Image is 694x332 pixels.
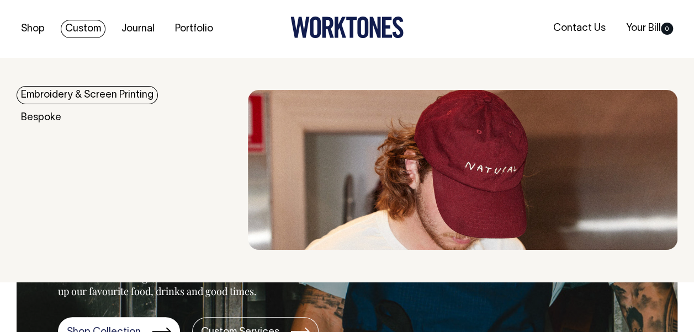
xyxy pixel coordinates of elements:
[17,20,49,38] a: Shop
[248,90,677,250] img: embroidery & Screen Printing
[58,271,309,298] p: Worktones is a design studio and store for those serving up our favourite food, drinks and good t...
[117,20,159,38] a: Journal
[171,20,218,38] a: Portfolio
[549,19,610,38] a: Contact Us
[661,23,673,35] span: 0
[622,19,677,38] a: Your Bill0
[17,109,66,127] a: Bespoke
[61,20,105,38] a: Custom
[17,86,158,104] a: Embroidery & Screen Printing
